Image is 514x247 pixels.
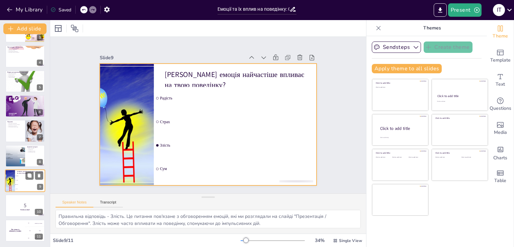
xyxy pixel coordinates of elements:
[487,141,514,165] div: Add charts and graphs
[490,105,511,112] span: Questions
[434,3,447,17] button: Export to PowerPoint
[461,157,483,158] div: Click to add text
[5,120,45,142] div: 7
[35,171,43,179] button: Delete Slide
[487,165,514,189] div: Add a table
[496,81,505,88] span: Text
[339,238,362,243] span: Single View
[17,171,43,174] p: [PERSON_NAME] емоція найчастіше впливає на твою поведінку?
[493,32,508,40] span: Theme
[494,177,506,184] span: Table
[7,124,23,126] p: Важливість контролю емоцій
[487,68,514,92] div: Add text boxes
[51,7,71,13] div: Saved
[39,230,40,231] div: Jaap
[376,87,424,88] div: Click to add text
[376,82,424,84] div: Click to add title
[7,52,43,53] p: Залучення учнів до дискусії
[376,152,424,154] div: Click to add title
[16,180,45,181] span: Страх
[7,202,43,209] p: 5
[35,209,43,215] div: 10
[27,146,43,148] p: Додаткові ресурси
[380,137,422,138] div: Click to add body
[37,34,43,40] div: 3
[384,20,480,36] p: Themes
[27,151,43,153] p: Поглиблення теми
[160,167,315,171] span: Сум
[160,96,315,100] span: Радість
[437,101,482,102] div: Click to add text
[5,4,46,15] button: My Library
[53,23,64,34] div: Layout
[392,157,407,158] div: Click to add text
[5,95,45,117] div: 6
[435,157,456,158] div: Click to add text
[7,121,23,123] p: Підсумки
[437,94,482,98] div: Click to add title
[448,3,482,17] button: Present
[7,77,43,78] p: Аналіз наслідків
[37,60,43,66] div: 4
[5,145,45,167] div: 8
[16,189,45,190] span: Сум
[7,123,23,124] p: Підсумкові запитання
[435,117,483,119] div: Click to add title
[27,150,43,152] p: Додаткові ресурси
[493,4,505,16] div: I T
[494,129,507,136] span: Media
[5,229,25,232] h4: The winner is [PERSON_NAME]
[490,57,511,64] span: Template
[25,227,45,234] div: 200
[37,84,43,90] div: 5
[218,4,289,14] input: Insert title
[7,51,43,52] p: Обговорення важливості
[37,159,43,165] div: 8
[37,184,43,190] div: 9
[27,148,43,149] p: Відео як ресурс
[5,169,45,192] div: 9
[5,220,45,242] div: 11
[25,220,45,227] div: 100
[487,92,514,116] div: Get real-time input from your audience
[424,42,473,53] button: Create theme
[376,157,391,158] div: Click to add text
[56,200,93,208] button: Speaker Notes
[56,210,361,228] textarea: Правильна відповідь - Злість. Це питання пов'язане з обговоренням емоцій, які ми розглядали на сл...
[16,175,45,176] span: Радість
[312,237,328,244] div: 34 %
[7,125,23,127] p: Висновок від учителя
[7,76,43,77] p: Презентація ідей
[165,70,306,90] p: [PERSON_NAME] емоція найчастіше впливає на твою поведінку?
[487,20,514,44] div: Change the overall theme
[372,42,421,53] button: Sendsteps
[25,171,33,179] button: Duplicate Slide
[380,126,423,131] div: Click to add title
[487,116,514,141] div: Add images, graphics, shapes or video
[372,64,442,73] button: Apply theme to all slides
[25,234,45,242] div: 300
[53,237,241,244] div: Slide 9 / 11
[7,100,43,102] p: Програвання алгоритму
[7,46,43,48] p: Презентація / Обговорення
[409,157,424,158] div: Click to add text
[7,99,43,100] p: Використання кольорів
[5,70,45,92] div: 5
[7,50,43,51] p: Приклади емоцій
[37,109,43,115] div: 6
[7,127,23,128] p: Обговорення нових знань
[7,74,43,76] p: Групова робота
[493,154,507,162] span: Charts
[93,200,123,208] button: Transcript
[5,194,45,217] div: 10
[5,45,45,67] div: 4
[71,24,79,32] span: Position
[160,143,315,148] span: Злість
[100,55,244,61] div: Slide 9
[35,234,43,240] div: 11
[7,102,43,103] p: Обговорення досвіду
[16,184,45,185] span: Злість
[20,209,30,210] strong: Готові до квізу?
[7,71,43,73] p: Вправа для критичного осмислення
[160,119,315,124] span: Страх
